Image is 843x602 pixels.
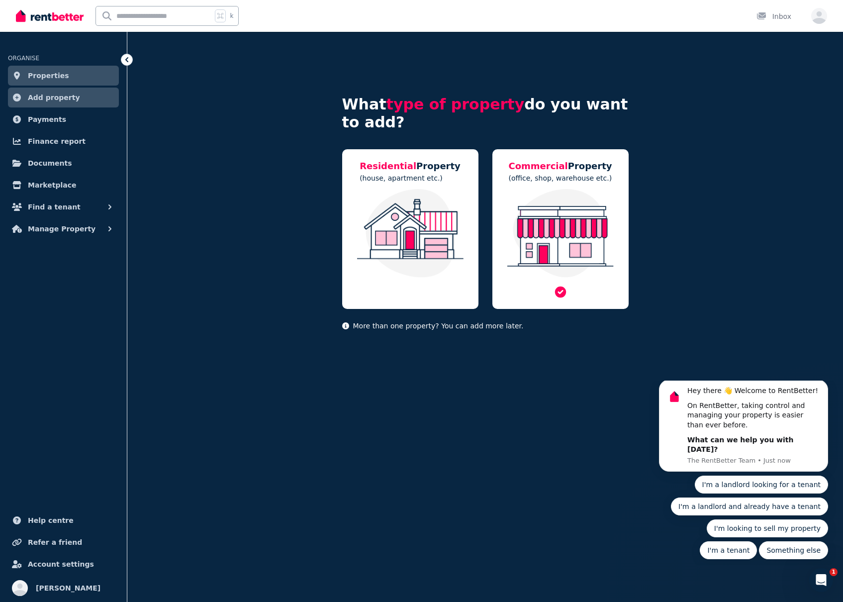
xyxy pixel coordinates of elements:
[28,70,69,82] span: Properties
[56,161,113,179] button: Quick reply: I'm a tenant
[8,197,119,217] button: Find a tenant
[28,223,95,235] span: Manage Property
[28,113,66,125] span: Payments
[28,536,82,548] span: Refer a friend
[15,95,184,179] div: Quick reply options
[8,532,119,552] a: Refer a friend
[342,321,629,331] p: More than one property? You can add more later.
[8,153,119,173] a: Documents
[8,554,119,574] a: Account settings
[8,109,119,129] a: Payments
[352,189,468,278] img: Residential Property
[8,219,119,239] button: Manage Property
[8,510,119,530] a: Help centre
[16,8,84,23] img: RentBetter
[386,96,525,113] span: type of property
[502,189,619,278] img: Commercial Property
[508,159,612,173] h5: Property
[28,157,72,169] span: Documents
[28,179,76,191] span: Marketplace
[27,117,184,135] button: Quick reply: I'm a landlord and already have a tenant
[342,96,629,131] h4: What do you want to add?
[28,135,86,147] span: Finance report
[756,11,791,21] div: Inbox
[43,20,177,50] div: On RentBetter, taking control and managing your property is easier than ever before.
[809,568,833,592] iframe: Intercom live chat
[644,381,843,565] iframe: Intercom notifications message
[28,92,80,103] span: Add property
[8,175,119,195] a: Marketplace
[51,95,185,113] button: Quick reply: I'm a landlord looking for a tenant
[8,55,39,62] span: ORGANISE
[115,161,184,179] button: Quick reply: Something else
[830,568,838,576] span: 1
[28,514,74,526] span: Help centre
[36,582,100,594] span: [PERSON_NAME]
[43,55,149,73] b: What can we help you with [DATE]?
[508,173,612,183] p: (office, shop, warehouse etc.)
[22,8,38,24] img: Profile image for The RentBetter Team
[360,173,461,183] p: (house, apartment etc.)
[28,558,94,570] span: Account settings
[8,66,119,86] a: Properties
[8,88,119,107] a: Add property
[360,159,461,173] h5: Property
[63,139,184,157] button: Quick reply: I'm looking to sell my property
[230,12,233,20] span: k
[28,201,81,213] span: Find a tenant
[8,131,119,151] a: Finance report
[360,161,416,171] span: Residential
[43,5,177,15] div: Hey there 👋 Welcome to RentBetter!
[43,76,177,85] p: Message from The RentBetter Team, sent Just now
[508,161,567,171] span: Commercial
[43,5,177,74] div: Message content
